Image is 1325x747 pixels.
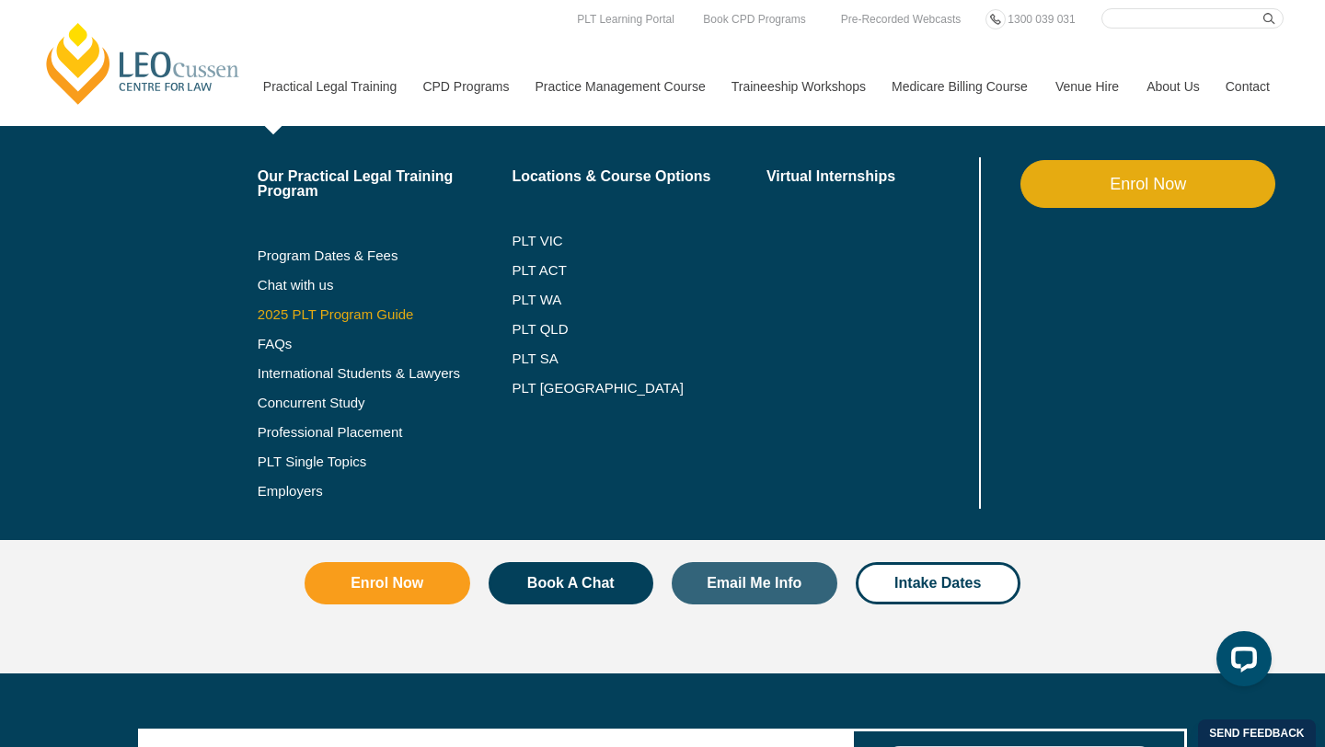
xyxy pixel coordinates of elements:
[258,454,513,469] a: PLT Single Topics
[894,576,981,591] span: Intake Dates
[409,47,521,126] a: CPD Programs
[305,562,470,604] a: Enrol Now
[258,425,513,440] a: Professional Placement
[512,322,766,337] a: PLT QLD
[512,234,766,248] a: PLT VIC
[718,47,878,126] a: Traineeship Workshops
[41,20,245,107] a: [PERSON_NAME] Centre for Law
[489,562,654,604] a: Book A Chat
[258,278,513,293] a: Chat with us
[258,307,467,322] a: 2025 PLT Program Guide
[1212,47,1284,126] a: Contact
[1042,47,1133,126] a: Venue Hire
[249,47,409,126] a: Practical Legal Training
[766,169,975,184] a: Virtual Internships
[258,337,513,351] a: FAQs
[856,562,1021,604] a: Intake Dates
[527,576,615,591] span: Book A Chat
[1003,9,1079,29] a: 1300 039 031
[707,576,801,591] span: Email Me Info
[1020,160,1275,208] a: Enrol Now
[522,47,718,126] a: Practice Management Course
[258,169,513,199] a: Our Practical Legal Training Program
[512,293,720,307] a: PLT WA
[512,381,766,396] a: PLT [GEOGRAPHIC_DATA]
[836,9,966,29] a: Pre-Recorded Webcasts
[512,169,766,184] a: Locations & Course Options
[512,351,766,366] a: PLT SA
[1133,47,1212,126] a: About Us
[258,248,513,263] a: Program Dates & Fees
[258,366,513,381] a: International Students & Lawyers
[258,484,513,499] a: Employers
[672,562,837,604] a: Email Me Info
[698,9,810,29] a: Book CPD Programs
[512,263,766,278] a: PLT ACT
[351,576,423,591] span: Enrol Now
[1202,624,1279,701] iframe: LiveChat chat widget
[878,47,1042,126] a: Medicare Billing Course
[258,396,513,410] a: Concurrent Study
[1008,13,1075,26] span: 1300 039 031
[572,9,679,29] a: PLT Learning Portal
